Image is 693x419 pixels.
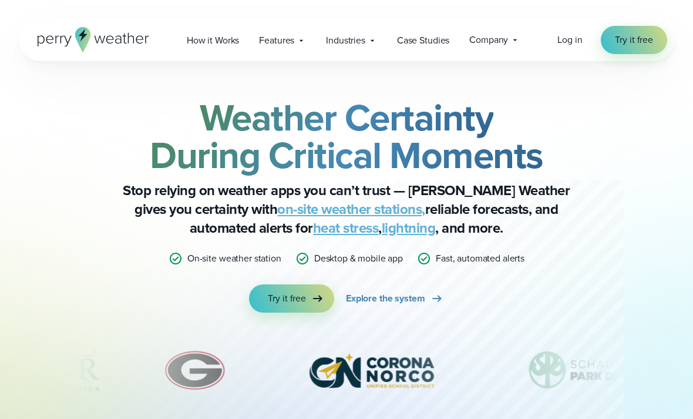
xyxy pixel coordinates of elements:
a: How it Works [177,28,249,52]
div: 6 of 12 [159,341,231,400]
p: Desktop & mobile app [314,252,403,266]
p: Stop relying on weather apps you can’t trust — [PERSON_NAME] Weather gives you certainty with rel... [112,181,581,237]
p: On-site weather station [187,252,281,266]
div: 7 of 12 [288,341,455,400]
img: University-of-Georgia.svg [159,341,231,400]
a: on-site weather stations, [277,199,425,220]
a: Log in [557,33,582,47]
span: Log in [557,33,582,46]
a: Try it free [601,26,667,54]
a: lightning [382,217,436,239]
span: Industries [326,33,365,48]
a: Case Studies [387,28,459,52]
div: 8 of 12 [511,341,678,400]
span: Try it free [268,291,306,306]
strong: Weather Certainty During Critical Moments [150,90,543,183]
span: Company [469,33,508,47]
span: Try it free [615,33,653,47]
a: heat stress [313,217,379,239]
div: slideshow [75,341,618,405]
span: Case Studies [397,33,449,48]
img: Schaumburg-Park-District-1.svg [511,341,678,400]
a: Explore the system [346,284,444,313]
a: Try it free [249,284,334,313]
p: Fast, automated alerts [436,252,524,266]
span: Explore the system [346,291,425,306]
span: How it Works [187,33,239,48]
span: Features [259,33,294,48]
img: Corona-Norco-Unified-School-District.svg [288,341,455,400]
